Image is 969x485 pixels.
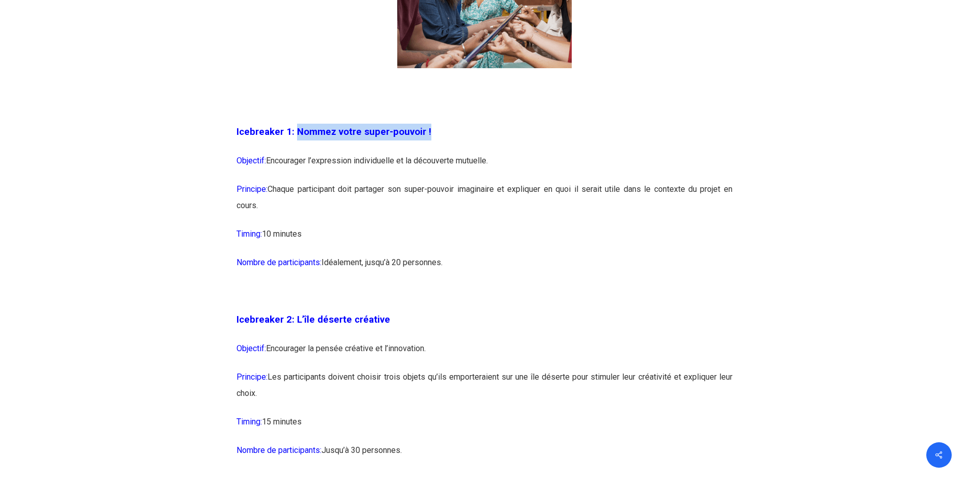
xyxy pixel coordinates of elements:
span: Objectif: [237,156,266,165]
span: Nombre de participants: [237,445,321,455]
p: 15 minutes [237,414,732,442]
span: Objectif: [237,344,266,353]
p: Chaque participant doit partager son super-pouvoir imaginaire et expliquer en quoi il serait util... [237,181,732,226]
span: Icebreaker 1: Nommez votre super-pouvoir ! [237,126,431,137]
span: Icebreaker 2: L’île déserte créative [237,314,390,325]
p: Encourager la pensée créative et l’innovation. [237,340,732,369]
span: Timing: [237,229,262,239]
span: Principe: [237,184,268,194]
span: Principe: [237,372,268,382]
p: Encourager l’expression individuelle et la découverte mutuelle. [237,153,732,181]
span: Nombre de participants: [237,258,321,267]
p: Les participants doivent choisir trois objets qu’ils emporteraient sur une île déserte pour stimu... [237,369,732,414]
p: Jusqu’à 30 personnes. [237,442,732,471]
p: Idéalement, jusqu’à 20 personnes. [237,254,732,283]
span: Timing: [237,417,262,426]
p: 10 minutes [237,226,732,254]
